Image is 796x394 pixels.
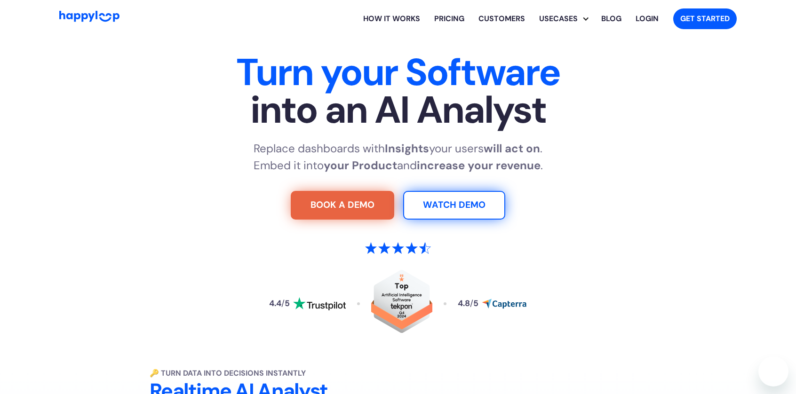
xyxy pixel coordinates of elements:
[458,299,526,309] a: Read reviews about HappyLoop on Capterra
[403,191,505,220] a: Watch Demo
[281,298,285,308] span: /
[104,91,692,129] span: into an AI Analyst
[269,297,345,310] a: Read reviews about HappyLoop on Trustpilot
[324,158,397,173] strong: your Product
[470,298,473,308] span: /
[291,191,394,220] a: Try For Free
[539,4,594,34] div: Usecases
[532,4,594,34] div: Explore HappyLoop use cases
[629,4,666,34] a: Log in to your HappyLoop account
[59,11,119,22] img: HappyLoop Logo
[673,8,737,29] a: Get started with HappyLoop
[471,4,532,34] a: Learn how HappyLoop works
[356,4,427,34] a: Learn how HappyLoop works
[427,4,471,34] a: View HappyLoop pricing plans
[417,158,541,173] strong: increase your revenue
[458,299,478,308] div: 4.8 5
[59,11,119,26] a: Go to Home Page
[269,299,290,308] div: 4.4 5
[385,141,429,156] strong: Insights
[532,13,585,24] div: Usecases
[758,356,788,386] iframe: Button to launch messaging window
[484,141,540,156] strong: will act on
[371,270,432,338] a: Read reviews about HappyLoop on Tekpon
[150,368,306,378] strong: 🔑 Turn Data into Decisions Instantly
[104,54,692,129] h1: Turn your Software
[254,140,543,174] p: Replace dashboards with your users . Embed it into and .
[594,4,629,34] a: Visit the HappyLoop blog for insights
